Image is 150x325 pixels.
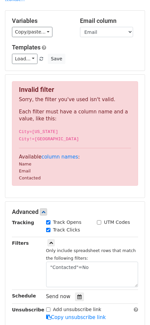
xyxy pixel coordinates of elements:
[19,129,79,142] code: City=[US_STATE] City!=[GEOGRAPHIC_DATA]
[19,108,131,122] p: Each filter must have a column name and a value, like this:
[53,219,82,226] label: Track Opens
[80,17,138,25] h5: Email column
[12,54,37,64] a: Load...
[12,220,34,225] strong: Tracking
[48,54,65,64] button: Save
[53,227,80,233] label: Track Clicks
[104,219,130,226] label: UTM Codes
[12,240,29,246] strong: Filters
[12,17,70,25] h5: Variables
[12,293,36,298] strong: Schedule
[41,154,78,160] a: column names
[117,293,150,325] iframe: Chat Widget
[53,306,102,313] label: Add unsubscribe link
[46,314,106,320] a: Copy unsubscribe link
[19,154,131,181] p: Available :
[19,96,131,103] p: Sorry, the filter you've used isn't valid.
[12,27,52,37] a: Copy/paste...
[12,307,44,312] strong: Unsubscribe
[19,86,131,94] h4: Invalid filter
[12,208,138,216] h5: Advanced
[19,168,31,173] small: Email
[46,248,136,261] small: Only include spreadsheet rows that match the following filters:
[46,293,71,299] span: Send now
[19,175,41,180] small: Contacted
[12,44,40,51] a: Templates
[19,162,32,166] small: Name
